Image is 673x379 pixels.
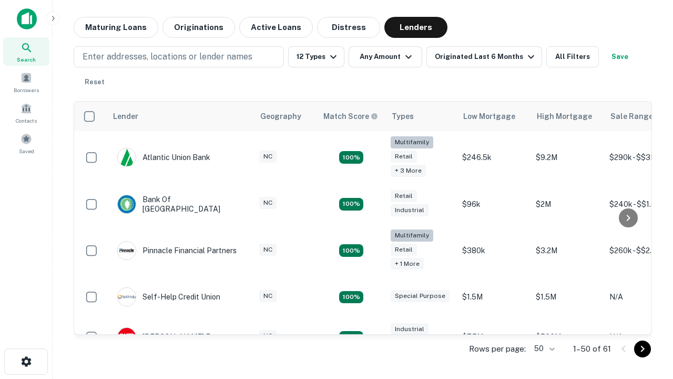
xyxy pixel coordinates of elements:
[391,151,417,163] div: Retail
[339,244,363,257] div: Matching Properties: 18, hasApolloMatch: undefined
[323,111,378,122] div: Capitalize uses an advanced AI algorithm to match your search with the best lender. The match sco...
[537,110,592,123] div: High Mortgage
[259,197,277,209] div: NC
[457,277,531,317] td: $1.5M
[391,165,426,177] div: + 3 more
[391,323,429,335] div: Industrial
[391,290,450,302] div: Special Purpose
[113,110,138,123] div: Lender
[118,148,136,166] img: picture
[435,51,537,63] div: Originated Last 6 Months
[259,151,277,163] div: NC
[531,277,604,317] td: $1.5M
[323,111,376,122] h6: Match Score
[457,224,531,277] td: $380k
[16,116,37,125] span: Contacts
[339,331,363,344] div: Matching Properties: 14, hasApolloMatch: undefined
[531,317,604,357] td: $500M
[3,98,49,127] a: Contacts
[3,129,49,157] a: Saved
[546,46,599,67] button: All Filters
[162,17,235,38] button: Originations
[457,317,531,357] td: $7.5M
[391,258,424,270] div: + 1 more
[118,195,136,213] img: picture
[3,37,49,66] a: Search
[391,190,417,202] div: Retail
[634,341,651,357] button: Go to next page
[19,147,34,155] span: Saved
[118,242,136,260] img: picture
[17,8,37,29] img: capitalize-icon.png
[317,17,380,38] button: Distress
[260,110,301,123] div: Geography
[530,341,556,356] div: 50
[349,46,422,67] button: Any Amount
[620,295,673,345] iframe: Chat Widget
[117,287,220,306] div: Self-help Credit Union
[317,102,385,131] th: Capitalize uses an advanced AI algorithm to match your search with the best lender. The match sco...
[239,17,313,38] button: Active Loans
[339,198,363,211] div: Matching Properties: 15, hasApolloMatch: undefined
[531,184,604,224] td: $2M
[610,110,653,123] div: Sale Range
[457,184,531,224] td: $96k
[118,328,136,346] img: picture
[463,110,515,123] div: Low Mortgage
[603,46,637,67] button: Save your search to get updates of matches that match your search criteria.
[392,110,414,123] div: Types
[17,55,36,64] span: Search
[259,290,277,302] div: NC
[391,204,429,216] div: Industrial
[254,102,317,131] th: Geography
[74,46,284,67] button: Enter addresses, locations or lender names
[288,46,344,67] button: 12 Types
[391,136,433,148] div: Multifamily
[339,291,363,304] div: Matching Properties: 11, hasApolloMatch: undefined
[385,102,457,131] th: Types
[78,72,111,93] button: Reset
[74,17,158,38] button: Maturing Loans
[391,230,433,242] div: Multifamily
[339,151,363,164] div: Matching Properties: 10, hasApolloMatch: undefined
[118,288,136,306] img: picture
[573,343,611,355] p: 1–50 of 61
[3,68,49,96] a: Borrowers
[531,102,604,131] th: High Mortgage
[457,131,531,184] td: $246.5k
[117,195,243,214] div: Bank Of [GEOGRAPHIC_DATA]
[107,102,254,131] th: Lender
[469,343,526,355] p: Rows per page:
[391,244,417,256] div: Retail
[117,241,237,260] div: Pinnacle Financial Partners
[531,224,604,277] td: $3.2M
[457,102,531,131] th: Low Mortgage
[259,244,277,256] div: NC
[259,330,277,342] div: NC
[14,86,39,94] span: Borrowers
[384,17,447,38] button: Lenders
[117,148,210,167] div: Atlantic Union Bank
[117,327,226,346] div: [PERSON_NAME] Fargo
[426,46,542,67] button: Originated Last 6 Months
[83,51,252,63] p: Enter addresses, locations or lender names
[531,131,604,184] td: $9.2M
